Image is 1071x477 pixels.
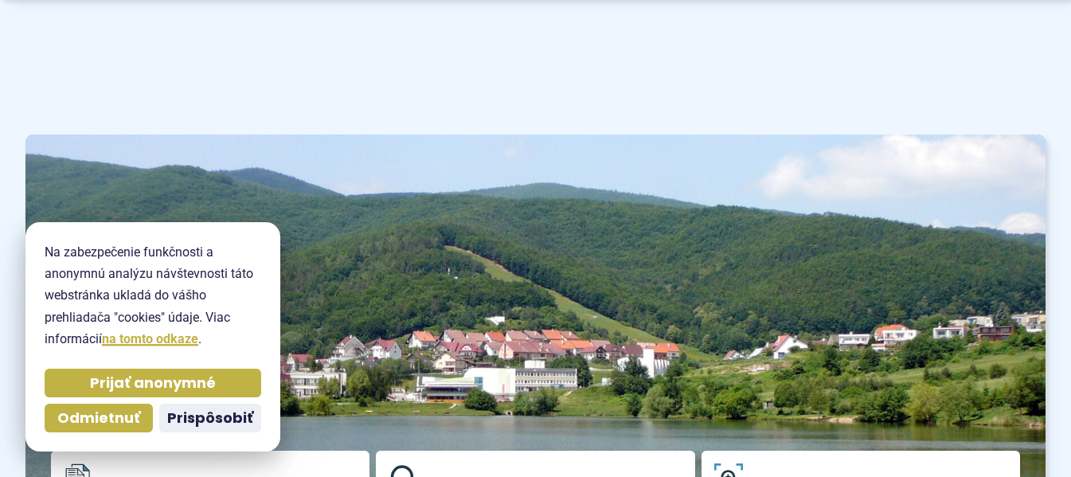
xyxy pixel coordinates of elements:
button: Odmietnuť [45,404,153,432]
p: Na zabezpečenie funkčnosti a anonymnú analýzu návštevnosti táto webstránka ukladá do vášho prehli... [45,241,261,350]
button: Prispôsobiť [159,404,261,432]
span: Prijať anonymné [90,374,216,393]
span: Prispôsobiť [167,409,253,428]
button: Prijať anonymné [45,369,261,397]
span: Odmietnuť [57,409,140,428]
a: na tomto odkaze [102,331,198,346]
